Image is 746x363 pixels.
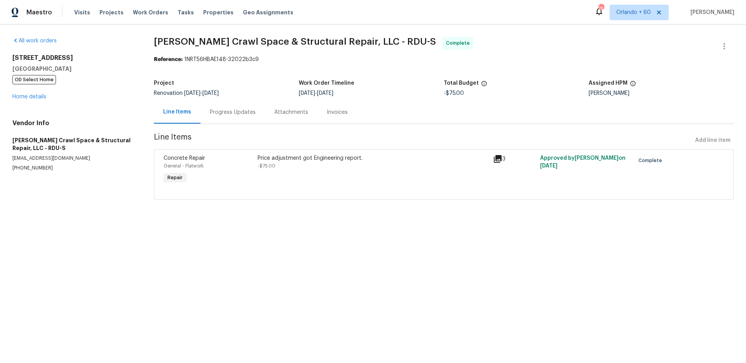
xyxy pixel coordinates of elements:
span: [DATE] [184,91,200,96]
div: Invoices [327,108,348,116]
span: The total cost of line items that have been proposed by Opendoor. This sum includes line items th... [481,80,487,91]
span: - [184,91,219,96]
div: 3 [493,154,535,164]
span: General - Flatwork [164,164,204,168]
h5: Project [154,80,174,86]
span: Maestro [26,9,52,16]
h5: [GEOGRAPHIC_DATA] [12,65,135,73]
h2: [STREET_ADDRESS] [12,54,135,62]
span: [DATE] [299,91,315,96]
span: Tasks [178,10,194,15]
h5: Total Budget [444,80,479,86]
div: Price adjustment got Engineering report. [258,154,488,162]
div: 768 [598,5,604,12]
span: [DATE] [317,91,333,96]
p: [PHONE_NUMBER] [12,165,135,171]
span: [PERSON_NAME] [687,9,734,16]
span: [DATE] [202,91,219,96]
span: The hpm assigned to this work order. [630,80,636,91]
div: Progress Updates [210,108,256,116]
h5: [PERSON_NAME] Crawl Space & Structural Repair, LLC - RDU-S [12,136,135,152]
span: OD Select Home [12,75,56,84]
a: Home details [12,94,46,99]
div: Line Items [163,108,191,116]
span: Work Orders [133,9,168,16]
span: -$75.00 [444,91,464,96]
p: [EMAIL_ADDRESS][DOMAIN_NAME] [12,155,135,162]
div: 1NRT56HBAE148-32022b3c9 [154,56,734,63]
span: Projects [99,9,124,16]
span: [PERSON_NAME] Crawl Space & Structural Repair, LLC - RDU-S [154,37,436,46]
a: All work orders [12,38,57,44]
span: Orlando + 60 [616,9,651,16]
span: Complete [446,39,473,47]
div: Attachments [274,108,308,116]
span: Complete [638,157,665,164]
span: Properties [203,9,234,16]
span: Repair [164,174,186,181]
span: Renovation [154,91,219,96]
span: - [299,91,333,96]
h5: Work Order Timeline [299,80,354,86]
span: Concrete Repair [164,155,205,161]
h4: Vendor Info [12,119,135,127]
span: Geo Assignments [243,9,293,16]
span: [DATE] [540,163,558,169]
div: [PERSON_NAME] [589,91,734,96]
span: -$75.00 [258,164,275,168]
b: Reference: [154,57,183,62]
h5: Assigned HPM [589,80,627,86]
span: Line Items [154,133,692,148]
span: Visits [74,9,90,16]
span: Approved by [PERSON_NAME] on [540,155,626,169]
